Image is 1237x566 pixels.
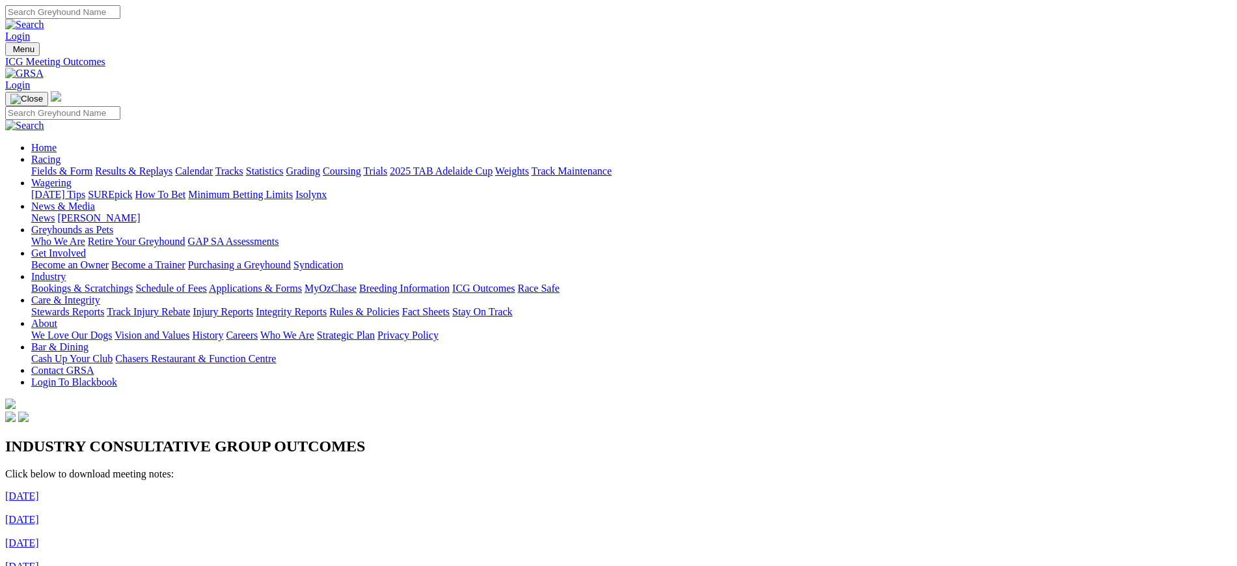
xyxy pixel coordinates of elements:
a: MyOzChase [305,283,357,294]
a: Breeding Information [359,283,450,294]
a: Get Involved [31,248,86,259]
div: Bar & Dining [31,353,1232,365]
a: History [192,330,223,341]
div: Racing [31,165,1232,177]
a: Login [5,79,30,91]
a: Statistics [246,165,284,177]
a: Track Maintenance [532,165,612,177]
a: Vision and Values [115,330,189,341]
a: Weights [495,165,529,177]
button: Toggle navigation [5,92,48,106]
a: Chasers Restaurant & Function Centre [115,353,276,364]
span: Menu [13,44,34,54]
a: Care & Integrity [31,294,100,305]
a: Login [5,31,30,42]
img: GRSA [5,68,44,79]
a: Become a Trainer [111,259,185,270]
a: Track Injury Rebate [107,306,190,317]
img: facebook.svg [5,412,16,422]
div: Greyhounds as Pets [31,236,1232,248]
input: Search [5,5,120,19]
a: Grading [286,165,320,177]
a: News & Media [31,201,95,212]
a: Syndication [293,259,343,270]
a: Industry [31,271,66,282]
img: logo-grsa-white.png [51,91,61,102]
a: Privacy Policy [377,330,439,341]
a: Results & Replays [95,165,172,177]
h2: INDUSTRY CONSULTATIVE GROUP OUTCOMES [5,438,1232,455]
a: Minimum Betting Limits [188,189,293,200]
a: Cash Up Your Club [31,353,113,364]
a: Tracks [215,165,243,177]
a: How To Bet [135,189,186,200]
img: twitter.svg [18,412,29,422]
a: ICG Meeting Outcomes [5,56,1232,68]
a: Isolynx [295,189,327,200]
a: Racing [31,154,61,165]
a: We Love Our Dogs [31,330,112,341]
a: ICG Outcomes [452,283,515,294]
div: About [31,330,1232,341]
a: Purchasing a Greyhound [188,259,291,270]
a: Become an Owner [31,259,109,270]
img: logo-grsa-white.png [5,399,16,409]
a: [PERSON_NAME] [57,212,140,223]
a: Bookings & Scratchings [31,283,133,294]
a: Stay On Track [452,306,512,317]
a: Fields & Form [31,165,92,177]
div: Care & Integrity [31,306,1232,318]
p: Click below to download meeting notes: [5,468,1232,480]
a: Retire Your Greyhound [88,236,185,247]
a: [DATE] [5,537,39,548]
a: Race Safe [517,283,559,294]
a: GAP SA Assessments [188,236,279,247]
a: Home [31,142,57,153]
a: [DATE] [5,514,39,525]
a: Wagering [31,177,72,188]
a: Careers [226,330,258,341]
a: Stewards Reports [31,306,104,317]
a: Calendar [175,165,213,177]
a: Who We Are [31,236,85,247]
img: Search [5,19,44,31]
a: Injury Reports [193,306,253,317]
a: Rules & Policies [329,306,400,317]
a: 2025 TAB Adelaide Cup [390,165,493,177]
img: Close [10,94,43,104]
a: [DATE] [5,490,39,502]
button: Toggle navigation [5,42,40,56]
a: Contact GRSA [31,365,94,376]
div: Industry [31,283,1232,294]
a: Who We Are [260,330,314,341]
a: Strategic Plan [317,330,375,341]
a: SUREpick [88,189,132,200]
div: Wagering [31,189,1232,201]
a: Schedule of Fees [135,283,206,294]
a: Login To Blackbook [31,376,117,388]
a: Integrity Reports [256,306,327,317]
div: News & Media [31,212,1232,224]
div: Get Involved [31,259,1232,271]
a: News [31,212,55,223]
a: Bar & Dining [31,341,88,352]
a: Coursing [323,165,361,177]
a: Trials [363,165,387,177]
a: About [31,318,57,329]
a: Applications & Forms [209,283,302,294]
img: Search [5,120,44,132]
a: Greyhounds as Pets [31,224,113,235]
a: Fact Sheets [402,306,450,317]
input: Search [5,106,120,120]
a: [DATE] Tips [31,189,85,200]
